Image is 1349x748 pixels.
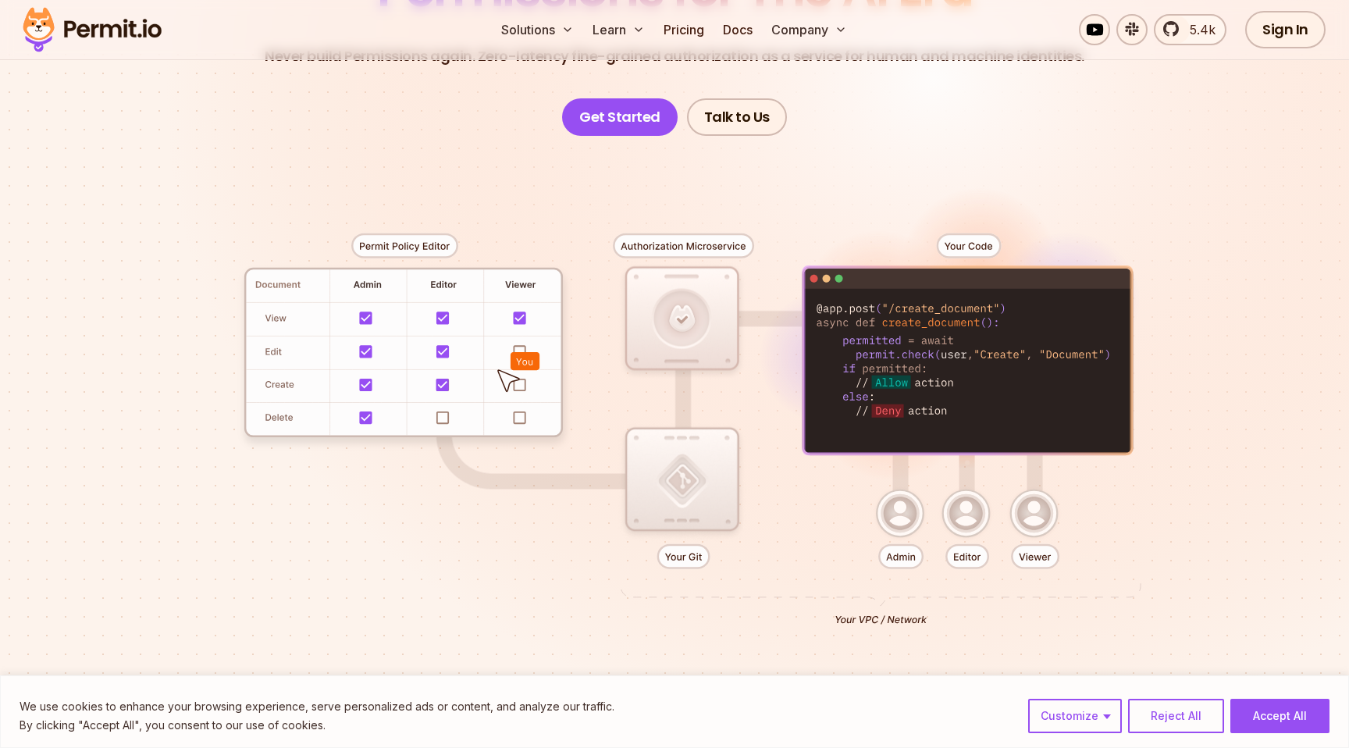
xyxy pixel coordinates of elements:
a: Docs [717,14,759,45]
button: Customize [1028,699,1122,733]
a: Talk to Us [687,98,787,136]
button: Solutions [495,14,580,45]
button: Learn [586,14,651,45]
button: Reject All [1128,699,1224,733]
button: Company [765,14,853,45]
span: 5.4k [1180,20,1216,39]
a: 5.4k [1154,14,1226,45]
p: By clicking "Accept All", you consent to our use of cookies. [20,716,614,735]
img: Permit logo [16,3,169,56]
a: Pricing [657,14,710,45]
p: We use cookies to enhance your browsing experience, serve personalized ads or content, and analyz... [20,697,614,716]
a: Sign In [1245,11,1326,48]
button: Accept All [1230,699,1329,733]
a: Get Started [562,98,678,136]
